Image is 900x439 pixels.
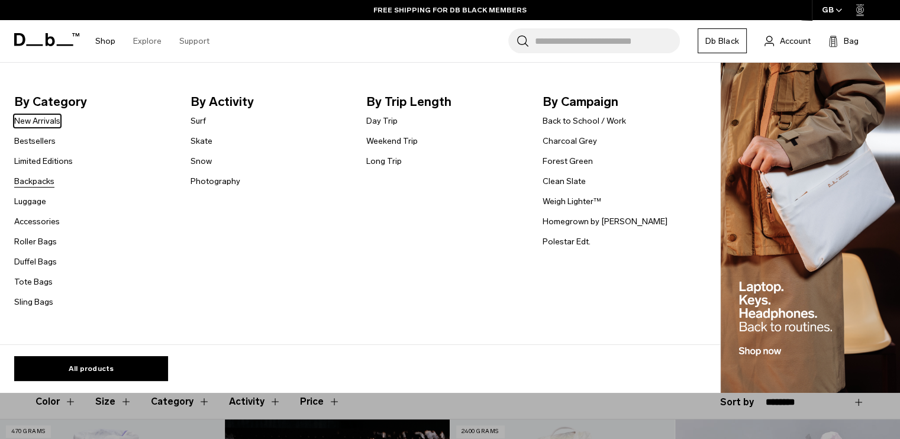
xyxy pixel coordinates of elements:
a: Charcoal Grey [543,135,597,147]
a: New Arrivals [14,115,60,127]
span: By Trip Length [366,92,524,111]
a: Account [764,34,811,48]
a: Homegrown by [PERSON_NAME] [543,215,667,228]
img: Db [721,63,900,393]
button: Bag [828,34,859,48]
a: Duffel Bags [14,256,57,268]
a: All products [14,356,168,381]
a: Polestar Edt. [543,235,591,248]
a: Day Trip [366,115,398,127]
a: Backpacks [14,175,54,188]
a: Limited Editions [14,155,73,167]
span: Bag [844,35,859,47]
a: Long Trip [366,155,402,167]
a: Back to School / Work [543,115,626,127]
a: Clean Slate [543,175,586,188]
a: FREE SHIPPING FOR DB BLACK MEMBERS [373,5,527,15]
a: Skate [191,135,212,147]
a: Weekend Trip [366,135,418,147]
a: Explore [133,20,162,62]
a: Db Black [698,28,747,53]
a: Bestsellers [14,135,56,147]
a: Accessories [14,215,60,228]
a: Luggage [14,195,46,208]
a: Forest Green [543,155,593,167]
span: By Campaign [543,92,700,111]
a: Surf [191,115,206,127]
a: Support [179,20,209,62]
a: Photography [191,175,240,188]
span: Account [780,35,811,47]
span: By Category [14,92,172,111]
a: Snow [191,155,212,167]
span: By Activity [191,92,348,111]
a: Weigh Lighter™ [543,195,601,208]
a: Sling Bags [14,296,53,308]
a: Tote Bags [14,276,53,288]
nav: Main Navigation [86,20,218,62]
a: Shop [95,20,115,62]
a: Roller Bags [14,235,57,248]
